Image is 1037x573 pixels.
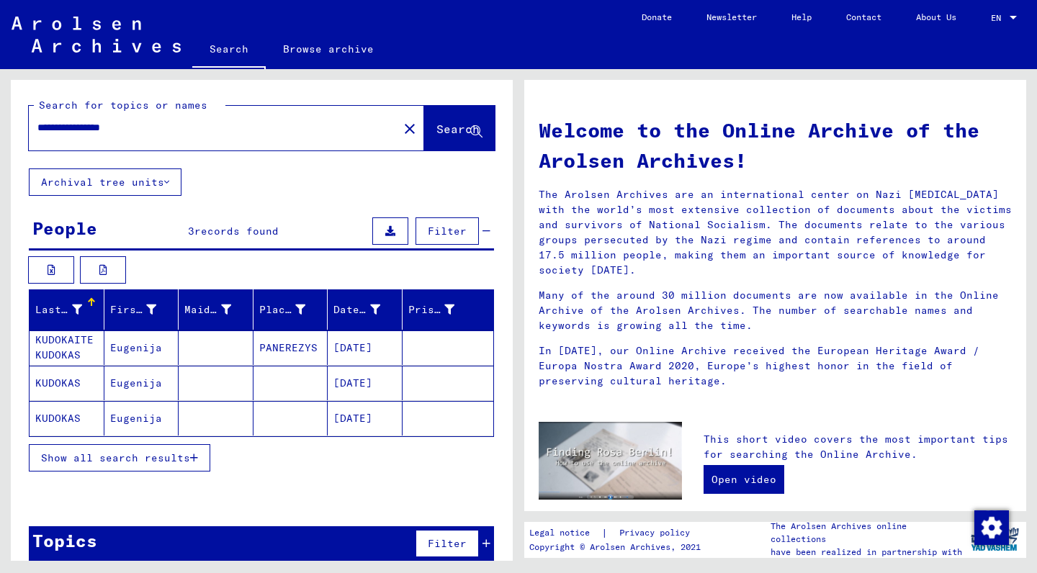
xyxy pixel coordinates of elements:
div: Date of Birth [333,302,380,317]
div: Last Name [35,302,82,317]
mat-cell: [DATE] [328,366,403,400]
p: This short video covers the most important tips for searching the Online Archive. [704,432,1012,462]
button: Show all search results [29,444,210,472]
mat-cell: [DATE] [328,330,403,365]
span: Filter [428,537,467,550]
div: Prisoner # [408,298,477,321]
a: Search [192,32,266,69]
mat-cell: Eugenija [104,366,179,400]
span: Filter [428,225,467,238]
img: yv_logo.png [968,521,1022,557]
img: Arolsen_neg.svg [12,17,181,53]
mat-cell: [DATE] [328,401,403,436]
mat-icon: close [401,120,418,137]
mat-header-cell: Maiden Name [179,289,253,330]
div: Last Name [35,298,104,321]
p: In [DATE], our Online Archive received the European Heritage Award / Europa Nostra Award 2020, Eu... [539,343,1012,389]
button: Archival tree units [29,168,181,196]
mat-cell: PANEREZYS [253,330,328,365]
span: EN [991,13,1007,23]
p: The Arolsen Archives online collections [771,520,964,546]
div: Topics [32,528,97,554]
mat-cell: KUDOKAS [30,366,104,400]
div: Place of Birth [259,302,306,317]
a: Legal notice [529,525,601,541]
p: Copyright © Arolsen Archives, 2021 [529,541,707,554]
h1: Welcome to the Online Archive of the Arolsen Archives! [539,115,1012,176]
mat-cell: Eugenija [104,401,179,436]
mat-header-cell: Prisoner # [403,289,494,330]
div: Place of Birth [259,298,328,321]
div: Maiden Name [184,302,231,317]
mat-cell: KUDOKAITE KUDOKAS [30,330,104,365]
button: Clear [395,114,424,143]
div: Prisoner # [408,302,455,317]
div: Change consent [974,510,1008,544]
div: First Name [110,298,179,321]
div: Maiden Name [184,298,253,321]
span: 3 [188,225,194,238]
img: video.jpg [539,422,682,500]
span: Show all search results [41,451,190,464]
mat-header-cell: Place of Birth [253,289,328,330]
button: Filter [416,530,479,557]
p: The Arolsen Archives are an international center on Nazi [MEDICAL_DATA] with the world’s most ext... [539,187,1012,278]
div: First Name [110,302,157,317]
mat-header-cell: Last Name [30,289,104,330]
mat-header-cell: First Name [104,289,179,330]
mat-header-cell: Date of Birth [328,289,403,330]
div: | [529,525,707,541]
a: Privacy policy [608,525,707,541]
a: Browse archive [266,32,391,66]
button: Search [424,106,495,150]
p: Many of the around 30 million documents are now available in the Online Archive of the Arolsen Ar... [539,288,1012,333]
span: records found [194,225,279,238]
img: Change consent [974,510,1009,545]
span: Search [436,122,480,136]
a: Open video [704,465,784,494]
p: have been realized in partnership with [771,546,964,559]
mat-cell: Eugenija [104,330,179,365]
div: Date of Birth [333,298,402,321]
mat-cell: KUDOKAS [30,401,104,436]
mat-label: Search for topics or names [39,99,207,112]
button: Filter [416,217,479,245]
div: People [32,215,97,241]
